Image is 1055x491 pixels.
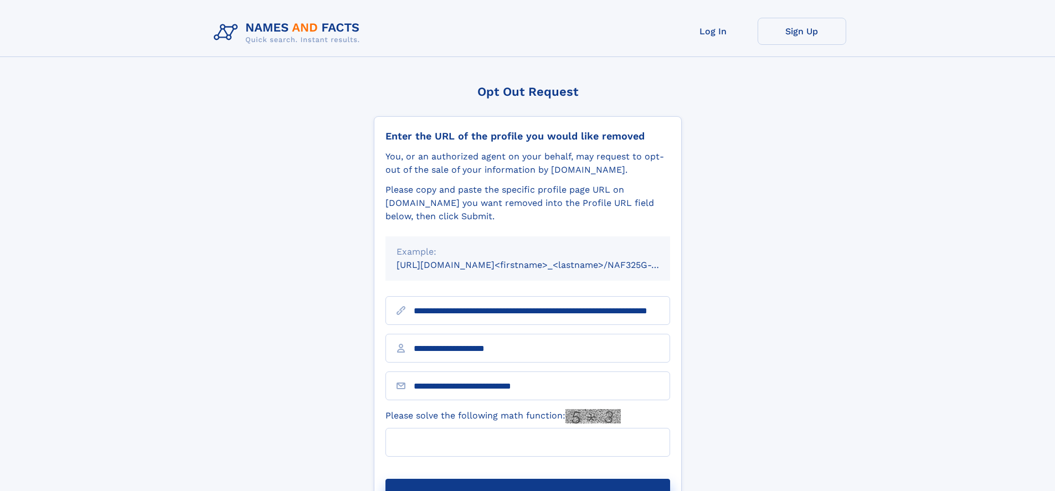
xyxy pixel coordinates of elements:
a: Sign Up [758,18,846,45]
small: [URL][DOMAIN_NAME]<firstname>_<lastname>/NAF325G-xxxxxxxx [397,260,691,270]
div: Opt Out Request [374,85,682,99]
div: Enter the URL of the profile you would like removed [385,130,670,142]
div: Example: [397,245,659,259]
a: Log In [669,18,758,45]
label: Please solve the following math function: [385,409,621,423]
img: Logo Names and Facts [209,18,369,48]
div: Please copy and paste the specific profile page URL on [DOMAIN_NAME] you want removed into the Pr... [385,183,670,223]
div: You, or an authorized agent on your behalf, may request to opt-out of the sale of your informatio... [385,150,670,177]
